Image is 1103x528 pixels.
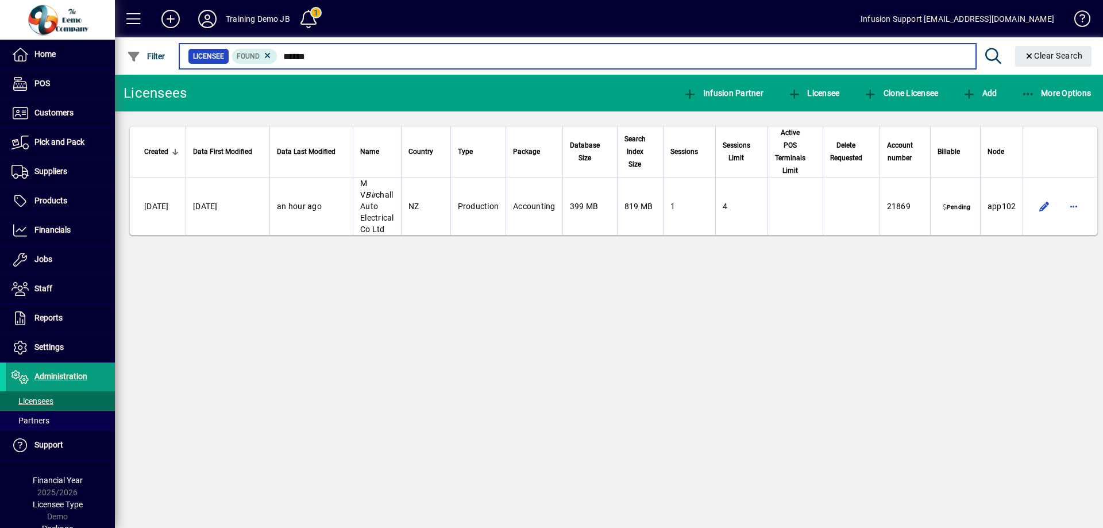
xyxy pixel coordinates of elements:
div: Active POS Terminals Limit [775,126,816,177]
div: Package [513,145,556,158]
button: Clone Licensee [861,83,941,103]
span: Filter [127,52,165,61]
td: 4 [715,178,768,235]
td: [DATE] [130,178,186,235]
a: Staff [6,275,115,303]
button: Profile [189,9,226,29]
span: Search Index Size [624,133,646,171]
span: Pending [940,203,973,212]
span: Licensee Type [33,500,83,509]
span: Found [237,52,260,60]
div: Data First Modified [193,145,263,158]
span: Clear Search [1024,51,1083,60]
span: Data Last Modified [277,145,335,158]
span: Administration [34,372,87,381]
button: More Options [1019,83,1094,103]
a: Home [6,40,115,69]
span: Financial Year [33,476,83,485]
span: Customers [34,108,74,117]
span: Financials [34,225,71,234]
td: 819 MB [617,178,663,235]
span: Licensee [788,88,840,98]
button: Edit [1035,197,1053,215]
span: More Options [1021,88,1092,98]
div: Data Last Modified [277,145,346,158]
span: Add [962,88,997,98]
button: Licensee [785,83,843,103]
div: Licensees [124,84,187,102]
div: Search Index Size [624,133,656,171]
a: Products [6,187,115,215]
span: Licensee [193,51,224,62]
div: Account number [887,139,923,164]
div: Infusion Support [EMAIL_ADDRESS][DOMAIN_NAME] [861,10,1054,28]
em: Bir [365,190,376,199]
td: an hour ago [269,178,353,235]
span: app102.prod.infusionbusinesssoftware.com [988,202,1016,211]
span: Active POS Terminals Limit [775,126,805,177]
span: Sessions Limit [723,139,750,164]
td: [DATE] [186,178,269,235]
td: 399 MB [562,178,617,235]
div: Billable [938,145,973,158]
mat-chip: Found Status: Found [232,49,277,64]
button: Clear [1015,46,1092,67]
div: Country [408,145,443,158]
td: 1 [663,178,715,235]
span: Licensees [11,396,53,406]
span: Name [360,145,379,158]
button: Add [152,9,189,29]
div: Delete Requested [830,139,873,164]
a: Customers [6,99,115,128]
span: Sessions [670,145,698,158]
span: Clone Licensee [863,88,938,98]
td: NZ [401,178,450,235]
span: Jobs [34,255,52,264]
div: Name [360,145,394,158]
a: Jobs [6,245,115,274]
a: Financials [6,216,115,245]
div: Node [988,145,1016,158]
a: Suppliers [6,157,115,186]
span: Settings [34,342,64,352]
td: Production [450,178,506,235]
span: M V chall Auto Electrical Co Ltd [360,179,394,234]
span: Staff [34,284,52,293]
span: Node [988,145,1004,158]
span: Database Size [570,139,600,164]
span: Support [34,440,63,449]
button: Infusion Partner [680,83,766,103]
a: POS [6,70,115,98]
span: Suppliers [34,167,67,176]
span: Type [458,145,473,158]
div: Training Demo JB [226,10,290,28]
button: More options [1065,197,1083,215]
td: 21869 [880,178,930,235]
a: Support [6,431,115,460]
span: Account number [887,139,913,164]
div: Database Size [570,139,610,164]
a: Licensees [6,391,115,411]
span: POS [34,79,50,88]
div: Created [144,145,179,158]
span: Delete Requested [830,139,862,164]
a: Reports [6,304,115,333]
div: Type [458,145,499,158]
span: Infusion Partner [683,88,763,98]
span: Created [144,145,168,158]
div: Sessions [670,145,708,158]
span: Reports [34,313,63,322]
span: Country [408,145,433,158]
span: Home [34,49,56,59]
button: Filter [124,46,168,67]
span: Package [513,145,540,158]
span: Products [34,196,67,205]
span: Pick and Pack [34,137,84,147]
div: Sessions Limit [723,139,761,164]
a: Pick and Pack [6,128,115,157]
a: Partners [6,411,115,430]
a: Settings [6,333,115,362]
button: Add [959,83,1000,103]
a: Knowledge Base [1066,2,1089,40]
td: Accounting [506,178,562,235]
